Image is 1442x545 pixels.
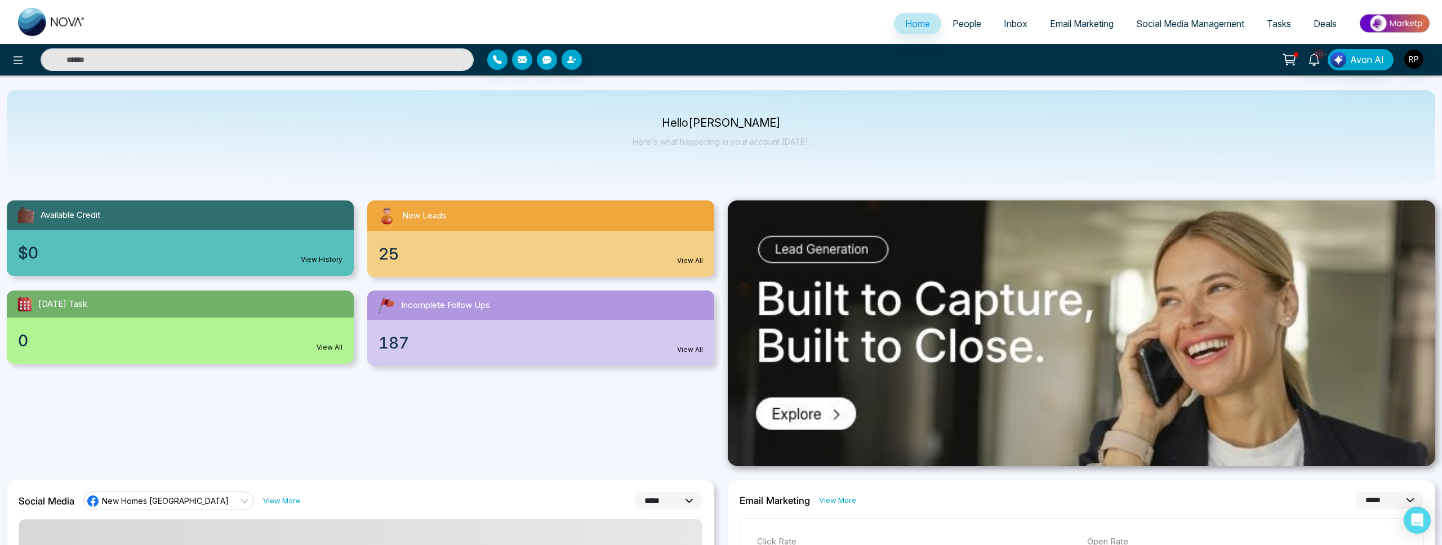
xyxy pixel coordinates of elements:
[1354,11,1435,36] img: Market-place.gif
[905,18,930,29] span: Home
[1256,13,1302,34] a: Tasks
[1125,13,1256,34] a: Social Media Management
[728,200,1435,466] img: .
[1328,49,1394,70] button: Avon AI
[1004,18,1027,29] span: Inbox
[953,18,981,29] span: People
[894,13,941,34] a: Home
[18,329,28,352] span: 0
[263,495,300,506] a: View More
[19,495,74,507] h2: Social Media
[402,209,447,222] span: New Leads
[16,295,34,313] img: todayTask.svg
[379,242,399,266] span: 25
[1404,50,1423,69] img: User Avatar
[740,495,810,506] h2: Email Marketing
[993,13,1039,34] a: Inbox
[1314,49,1324,59] span: 10+
[819,495,856,506] a: View More
[376,295,397,315] img: followUps.svg
[301,254,342,265] a: View History
[38,298,87,311] span: [DATE] Task
[941,13,993,34] a: People
[102,495,229,506] span: New Homes [GEOGRAPHIC_DATA]
[1136,18,1244,29] span: Social Media Management
[633,137,810,146] p: Here's what happening in your account [DATE].
[360,291,721,366] a: Incomplete Follow Ups187View All
[1330,52,1346,68] img: Lead Flow
[1039,13,1125,34] a: Email Marketing
[18,8,86,36] img: Nova CRM Logo
[1314,18,1337,29] span: Deals
[16,205,36,225] img: availableCredit.svg
[401,299,490,312] span: Incomplete Follow Ups
[1301,49,1328,69] a: 10+
[633,118,810,128] p: Hello [PERSON_NAME]
[317,342,342,352] a: View All
[1350,53,1384,66] span: Avon AI
[360,200,721,277] a: New Leads25View All
[379,331,409,355] span: 187
[18,241,38,265] span: $0
[677,345,703,355] a: View All
[1267,18,1291,29] span: Tasks
[1050,18,1114,29] span: Email Marketing
[677,256,703,266] a: View All
[41,209,100,222] span: Available Credit
[1404,507,1431,534] div: Open Intercom Messenger
[1302,13,1348,34] a: Deals
[376,205,398,226] img: newLeads.svg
